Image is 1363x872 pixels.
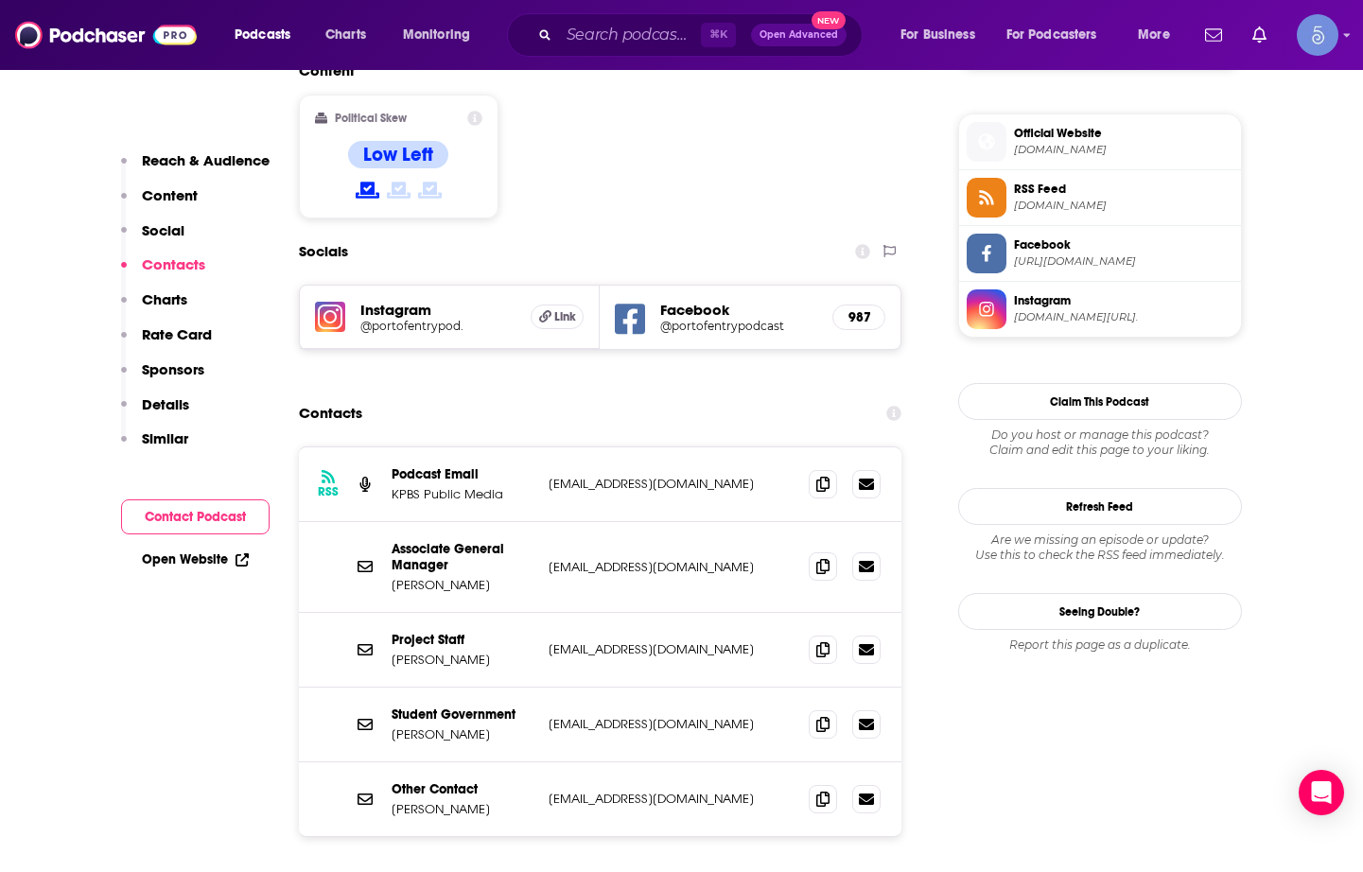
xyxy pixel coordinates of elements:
a: RSS Feed[DOMAIN_NAME] [967,178,1233,218]
span: RSS Feed [1014,181,1233,198]
span: ⌘ K [701,23,736,47]
span: For Podcasters [1006,22,1097,48]
span: More [1138,22,1170,48]
span: Do you host or manage this podcast? [958,427,1242,443]
button: open menu [887,20,999,50]
a: @portofentrypodcast [660,319,817,333]
h4: Low Left [363,143,433,166]
p: [EMAIL_ADDRESS][DOMAIN_NAME] [549,716,795,732]
img: Podchaser - Follow, Share and Rate Podcasts [15,17,197,53]
span: Podcasts [235,22,290,48]
p: Project Staff [392,632,533,648]
p: Associate General Manager [392,541,533,573]
span: Instagram [1014,292,1233,309]
span: New [812,11,846,29]
button: open menu [994,20,1125,50]
button: Charts [121,290,187,325]
h2: Content [299,61,887,79]
span: kpbs.org [1014,143,1233,157]
div: Are we missing an episode or update? Use this to check the RSS feed immediately. [958,532,1242,563]
p: Social [142,221,184,239]
input: Search podcasts, credits, & more... [559,20,701,50]
div: Claim and edit this page to your liking. [958,427,1242,458]
h2: Political Skew [335,112,407,125]
a: Instagram[DOMAIN_NAME][URL]. [967,289,1233,329]
p: Sponsors [142,360,204,378]
button: Contact Podcast [121,499,270,534]
a: Show notifications dropdown [1197,19,1230,51]
p: Student Government [392,706,533,723]
a: @portofentrypod. [360,319,516,333]
span: Logged in as Spiral5-G1 [1297,14,1338,56]
span: Open Advanced [760,30,838,40]
button: Open AdvancedNew [751,24,847,46]
button: Social [121,221,184,256]
span: Charts [325,22,366,48]
span: Link [554,309,576,324]
div: Report this page as a duplicate. [958,637,1242,653]
p: [PERSON_NAME] [392,577,533,593]
p: [EMAIL_ADDRESS][DOMAIN_NAME] [549,791,795,807]
h5: Facebook [660,301,817,319]
button: Reach & Audience [121,151,270,186]
p: [PERSON_NAME] [392,652,533,668]
span: https://www.facebook.com/portofentrypodcast [1014,254,1233,269]
a: Facebook[URL][DOMAIN_NAME] [967,234,1233,273]
span: Official Website [1014,125,1233,142]
p: Other Contact [392,781,533,797]
button: Rate Card [121,325,212,360]
p: Rate Card [142,325,212,343]
span: instagram.com/portofentrypod. [1014,310,1233,324]
p: KPBS Public Media [392,486,533,502]
p: Content [142,186,198,204]
p: Charts [142,290,187,308]
p: [PERSON_NAME] [392,801,533,817]
button: Similar [121,429,188,464]
h5: Instagram [360,301,516,319]
button: Claim This Podcast [958,383,1242,420]
a: Seeing Double? [958,593,1242,630]
button: Contacts [121,255,205,290]
button: open menu [1125,20,1194,50]
a: Charts [313,20,377,50]
button: open menu [221,20,315,50]
span: feeds.cloud.kpbs.org [1014,199,1233,213]
button: open menu [390,20,495,50]
img: iconImage [315,302,345,332]
p: [PERSON_NAME] [392,726,533,742]
a: Open Website [142,551,249,567]
p: Podcast Email [392,466,533,482]
p: [EMAIL_ADDRESS][DOMAIN_NAME] [549,641,795,657]
button: Sponsors [121,360,204,395]
p: Details [142,395,189,413]
h5: 987 [848,309,869,325]
a: Official Website[DOMAIN_NAME] [967,122,1233,162]
div: Open Intercom Messenger [1299,770,1344,815]
a: Show notifications dropdown [1245,19,1274,51]
button: Show profile menu [1297,14,1338,56]
h3: RSS [318,484,339,499]
button: Details [121,395,189,430]
span: For Business [900,22,975,48]
button: Refresh Feed [958,488,1242,525]
span: Facebook [1014,236,1233,253]
span: Monitoring [403,22,470,48]
a: Link [531,305,584,329]
img: User Profile [1297,14,1338,56]
h2: Contacts [299,395,362,431]
button: Content [121,186,198,221]
h2: Socials [299,234,348,270]
p: [EMAIL_ADDRESS][DOMAIN_NAME] [549,559,795,575]
p: Contacts [142,255,205,273]
p: Reach & Audience [142,151,270,169]
p: [EMAIL_ADDRESS][DOMAIN_NAME] [549,476,795,492]
div: Search podcasts, credits, & more... [525,13,881,57]
p: Similar [142,429,188,447]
